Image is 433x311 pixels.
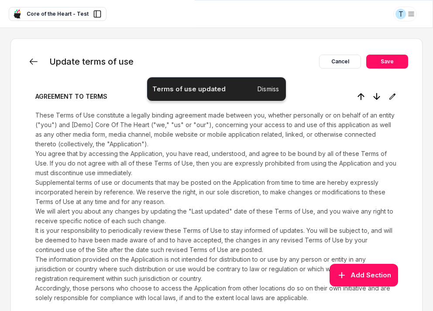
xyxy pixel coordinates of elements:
[366,55,408,69] button: Save
[35,111,398,149] p: These Terms of Use constitute a legally binding agreement made between you, whether personally or...
[35,283,398,303] p: Accordingly, those persons who choose to access the Application from other locations do so on the...
[35,178,398,207] p: Supplemental terms of use or documents that may be posted on the Application from time to time ar...
[35,207,398,226] p: We will alert you about any changes by updating the "Last updated" date of these Terms of Use, an...
[35,92,107,101] h2: AGREEMENT TO TERMS
[152,84,226,94] div: Terms of use updated
[49,55,134,68] h1: Update terms of use
[395,9,406,19] div: T
[35,149,398,178] p: You agree that by accessing the Application, you have read, understood, and agree to be bound by ...
[256,83,281,96] span: Dismiss
[330,264,398,287] button: Add Section
[319,55,361,69] button: Cancel
[35,226,398,255] p: It is your responsibility to periodically review these Terms of Use to stay informed of updates. ...
[35,255,398,283] p: The information provided on the Application is not intended for distribution to or use by any per...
